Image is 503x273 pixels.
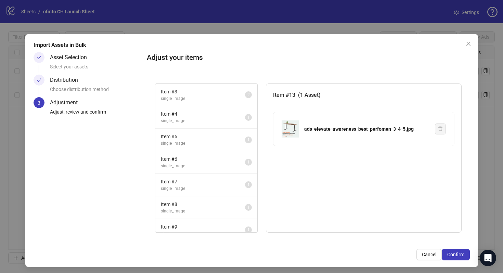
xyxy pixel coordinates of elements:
sup: 1 [245,114,252,121]
div: Distribution [50,75,83,86]
span: 1 [247,160,250,165]
span: ( 1 Asset ) [298,92,321,98]
span: 1 [247,138,250,142]
h3: Item # 13 [273,91,454,99]
span: Item # 8 [161,200,245,208]
span: 3 [38,100,40,106]
span: Item # 3 [161,88,245,95]
div: ads-elevate-awareness-best-perfomen-3-4-5.jpg [304,125,429,133]
span: Item # 7 [161,178,245,185]
sup: 1 [245,159,252,166]
span: close [466,41,471,47]
span: 1 [247,182,250,187]
button: Confirm [442,249,470,260]
span: single_image [161,185,245,192]
sup: 1 [245,181,252,188]
span: 2 [247,92,250,97]
div: Choose distribution method [50,86,141,97]
span: single_image [161,95,245,102]
span: single_image [161,118,245,124]
div: Adjust, review and confirm [50,108,141,120]
button: Cancel [416,249,442,260]
span: check [37,78,41,82]
span: Confirm [447,252,464,257]
span: 1 [247,115,250,120]
h2: Adjust your items [147,52,470,63]
span: single_image [161,163,245,169]
sup: 1 [245,204,252,211]
sup: 1 [245,136,252,143]
div: Import Assets in Bulk [34,41,470,49]
span: check [37,55,41,60]
button: Delete [435,123,446,134]
sup: 1 [245,226,252,233]
span: single_image [161,231,245,237]
span: Item # 9 [161,223,245,231]
span: Item # 5 [161,133,245,140]
div: Asset Selection [50,52,92,63]
sup: 2 [245,91,252,98]
div: Select your assets [50,63,141,75]
img: ads-elevate-awareness-best-perfomen-3-4-5.jpg [282,120,299,138]
span: 1 [247,227,250,232]
div: Open Intercom Messenger [480,250,496,266]
button: Close [463,38,474,49]
span: 1 [247,205,250,210]
span: Cancel [422,252,436,257]
span: Item # 6 [161,155,245,163]
span: single_image [161,140,245,147]
div: Adjustment [50,97,83,108]
span: Item # 4 [161,110,245,118]
span: single_image [161,208,245,214]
